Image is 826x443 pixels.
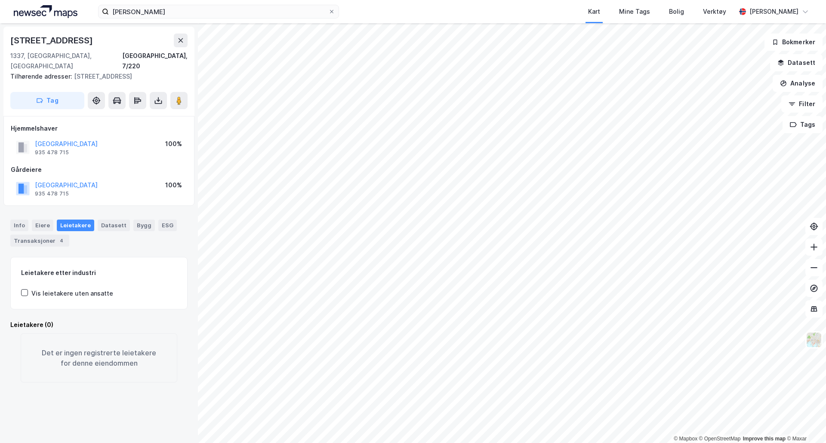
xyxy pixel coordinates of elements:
div: Datasett [98,220,130,231]
span: Tilhørende adresser: [10,73,74,80]
div: Leietakere (0) [10,320,188,330]
div: Transaksjoner [10,235,69,247]
div: [PERSON_NAME] [749,6,798,17]
div: Mine Tags [619,6,650,17]
div: 4 [57,236,66,245]
button: Analyse [773,75,823,92]
button: Tag [10,92,84,109]
button: Bokmerker [764,34,823,51]
div: [GEOGRAPHIC_DATA], 7/220 [122,51,188,71]
input: Søk på adresse, matrikkel, gårdeiere, leietakere eller personer [109,5,328,18]
button: Datasett [770,54,823,71]
div: 935 478 715 [35,149,69,156]
img: logo.a4113a55bc3d86da70a041830d287a7e.svg [14,5,77,18]
div: ESG [158,220,177,231]
div: Kart [588,6,600,17]
div: [STREET_ADDRESS] [10,34,95,47]
button: Filter [781,95,823,113]
div: 935 478 715 [35,190,69,197]
div: Kontrollprogram for chat [783,402,826,443]
a: Mapbox [674,436,697,442]
div: 100% [165,180,182,190]
iframe: Chat Widget [783,402,826,443]
img: Z [806,332,822,348]
div: Hjemmelshaver [11,123,187,134]
div: Bolig [669,6,684,17]
a: OpenStreetMap [699,436,741,442]
div: Gårdeiere [11,165,187,175]
div: Info [10,220,28,231]
a: Improve this map [743,436,786,442]
div: 1337, [GEOGRAPHIC_DATA], [GEOGRAPHIC_DATA] [10,51,122,71]
button: Tags [783,116,823,133]
div: Eiere [32,220,53,231]
div: [STREET_ADDRESS] [10,71,181,82]
div: Vis leietakere uten ansatte [31,288,113,299]
div: Leietakere etter industri [21,268,177,278]
div: Verktøy [703,6,726,17]
div: Leietakere [57,220,94,231]
div: Bygg [133,220,155,231]
div: Det er ingen registrerte leietakere for denne eiendommen [21,333,177,382]
div: 100% [165,139,182,149]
